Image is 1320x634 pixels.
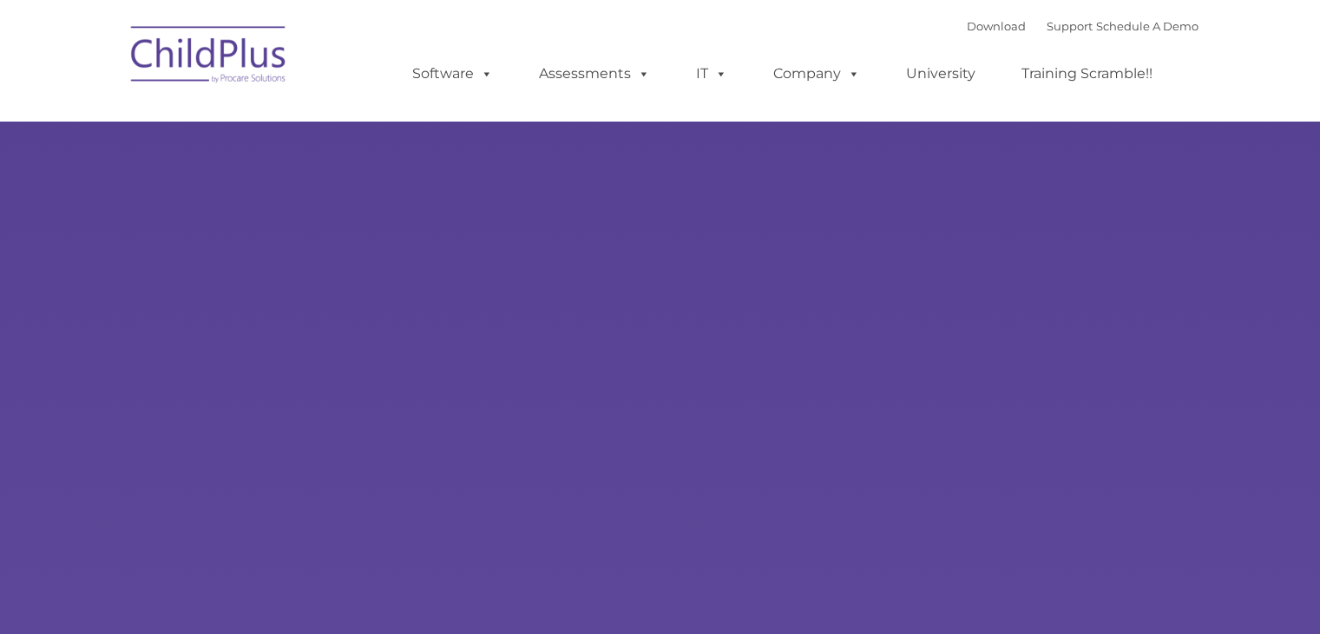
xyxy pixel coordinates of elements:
font: | [967,19,1199,33]
a: University [889,56,993,91]
a: Download [967,19,1026,33]
a: IT [679,56,745,91]
a: Assessments [522,56,667,91]
a: Software [395,56,510,91]
a: Company [756,56,877,91]
a: Schedule A Demo [1096,19,1199,33]
a: Support [1047,19,1093,33]
a: Training Scramble!! [1004,56,1170,91]
img: ChildPlus by Procare Solutions [122,14,296,101]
